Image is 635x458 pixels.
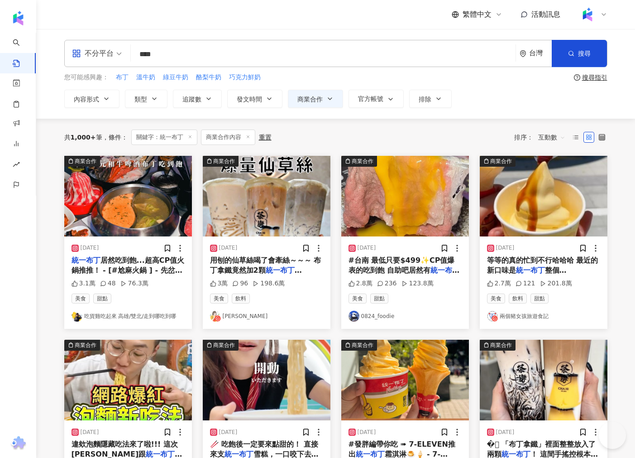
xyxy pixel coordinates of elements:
span: 關鍵字：統一布丁 [131,130,197,145]
span: 等等的真的忙到不行哈哈哈 最近的新口味是 [487,256,598,275]
button: 商業合作 [480,156,607,236]
button: 商業合作 [341,340,469,420]
div: 2.8萬 [349,279,372,288]
a: search [13,33,31,68]
a: KOL Avatar吃貨雞吃起來 高雄/雙北/走到哪吃到哪 [72,311,185,322]
span: 甜點 [370,294,388,304]
a: KOL Avatar兩個豬女孩旅遊食記 [487,311,600,322]
button: 酪梨牛奶 [196,72,222,82]
img: KOL Avatar [349,311,359,322]
div: 商業合作 [490,157,512,166]
mark: 統一布丁 [266,266,302,275]
span: 美食 [72,294,90,304]
div: [DATE] [81,244,99,252]
span: 繁體中文 [463,10,492,19]
span: 商業合作內容 [201,130,255,145]
span: question-circle [574,74,580,81]
span: 搜尋 [578,50,591,57]
span: 美食 [210,294,228,304]
span: 居然吃到飽...超高CP值火鍋推推！ - [#尬麻火鍋 ] - 先岔題一下 是不是只有臺南人的火鍋醬料台有砂糖（驚 南紡對面的尬麻真的太厲害✨ 我是真心被自助區嚇到欸 居然有大盒的 [72,256,185,315]
span: 甜點 [530,294,549,304]
span: 甜點 [93,294,111,304]
div: 121 [516,279,535,288]
button: 官方帳號 [349,90,404,108]
span: 內容形式 [74,96,99,103]
span: 美食 [487,294,505,304]
a: KOL Avatar0824_foodie [349,311,462,322]
button: 商業合作 [203,156,330,236]
div: 排序： [514,130,570,145]
span: 溫牛奶 [136,73,155,82]
div: 48 [100,279,116,288]
iframe: Help Scout Beacon - Open [599,422,626,449]
div: [DATE] [496,429,515,436]
img: post-image [480,156,607,236]
div: 3.1萬 [72,279,95,288]
mark: 統一布丁 [516,266,545,275]
div: 76.3萬 [120,279,148,288]
div: 重置 [259,134,272,141]
div: [DATE] [81,429,99,436]
img: post-image [480,340,607,420]
span: #台南 最低只要$499✨CP值爆表的吃到飽 自助吧居然有 [349,256,455,275]
span: 官方帳號 [358,95,383,102]
div: 商業合作 [213,157,235,166]
span: 追蹤數 [182,96,201,103]
img: post-image [64,340,192,420]
span: 飲料 [232,294,250,304]
img: post-image [64,156,192,236]
div: [DATE] [219,429,238,436]
div: 商業合作 [352,341,373,350]
span: 活動訊息 [531,10,560,19]
div: [DATE] [358,429,376,436]
div: 2.7萬 [487,279,511,288]
button: 搜尋 [552,40,607,67]
mark: 統一布丁 [72,256,100,265]
button: 發文時間 [227,90,282,108]
button: 布丁 [115,72,129,82]
img: logo icon [11,11,25,25]
img: KOL Avatar [210,311,221,322]
span: 類型 [134,96,147,103]
button: 內容形式 [64,90,119,108]
span: 商業合作 [297,96,323,103]
div: 商業合作 [75,157,96,166]
span: 發文時間 [237,96,262,103]
span: 互動數 [538,130,565,145]
span: appstore [72,49,81,58]
button: 類型 [125,90,167,108]
span: 條件 ： [102,134,128,141]
span: 排除 [419,96,431,103]
span: 酪梨牛奶 [196,73,221,82]
div: 236 [377,279,397,288]
button: 商業合作 [203,340,330,420]
img: KOL Avatar [487,311,498,322]
span: 美食 [349,294,367,304]
button: 綠豆牛奶 [162,72,189,82]
div: 198.6萬 [253,279,285,288]
div: [DATE] [219,244,238,252]
div: 台灣 [529,49,552,57]
span: 布丁 [116,73,129,82]
div: 商業合作 [75,341,96,350]
button: 商業合作 [480,340,607,420]
span: 綠豆牛奶 [163,73,188,82]
button: 溫牛奶 [136,72,156,82]
span: environment [520,50,526,57]
button: 商業合作 [64,340,192,420]
div: 商業合作 [490,341,512,350]
span: rise [13,155,20,176]
span: 您可能感興趣： [64,73,109,82]
img: post-image [203,340,330,420]
img: chrome extension [10,436,27,451]
button: 追蹤數 [173,90,222,108]
button: 商業合作 [288,90,343,108]
span: 用刨的仙草絲喝了會牽絲～～～ 布丁拿鐵竟然加2顆 [210,256,321,275]
img: post-image [203,156,330,236]
img: KOL Avatar [72,311,82,322]
div: 201.8萬 [540,279,572,288]
button: 商業合作 [64,156,192,236]
button: 商業合作 [341,156,469,236]
div: [DATE] [358,244,376,252]
div: [DATE] [496,244,515,252]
